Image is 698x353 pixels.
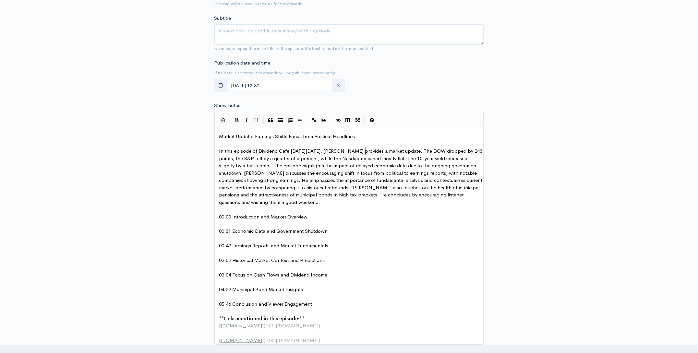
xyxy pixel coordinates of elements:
[219,257,325,264] span: 02:02 Historical Market Context and Predictions
[332,79,345,92] button: clear
[264,337,266,344] span: (
[214,15,231,22] label: Subtitle
[219,337,221,344] span: [
[218,115,228,125] button: Insert Show Notes Template
[309,115,319,125] button: Create Link
[319,337,320,344] span: )
[365,117,365,124] i: |
[343,115,353,125] button: Toggle Side by Side
[353,115,363,125] button: Toggle Fullscreen
[214,79,228,92] button: toggle
[214,70,336,76] small: If no date is selected, the episode will be published immediately.
[242,115,252,125] button: Italic
[219,148,484,205] span: In this episode of Dividend Cafe [DATE][DATE], [PERSON_NAME] provides a market update. The DOW dr...
[319,115,329,125] button: Insert Image
[214,102,241,109] label: Show notes
[264,323,266,329] span: (
[214,46,375,51] small: No need to repeat the main title of the episode, it's best to add a little more context.
[219,243,329,249] span: 00:49 Earnings Reports and Market Fundamentals
[262,337,264,344] span: ]
[333,115,343,125] button: Toggle Preview
[221,323,262,329] span: [DOMAIN_NAME]
[262,323,264,329] span: ]
[232,115,242,125] button: Bold
[266,115,276,125] button: Quote
[224,316,300,322] span: Links mentioned in this episode:
[367,115,377,125] button: Markdown Guide
[263,117,264,124] i: |
[219,214,308,220] span: 00:00 Introduction and Market Overview
[214,1,304,6] small: The slug will be used in the URL for the episode.
[276,115,285,125] button: Generic List
[252,115,261,125] button: Heading
[219,323,221,329] span: [
[219,133,355,139] span: Market Update: Earnings Shifts Focus from Political Headlines
[221,337,262,344] span: [DOMAIN_NAME]
[219,287,303,293] span: 04:22 Municipal Bond Market Insights
[295,115,305,125] button: Insert Horizontal Line
[219,301,312,307] span: 05:46 Conclusion and Viewer Engagement
[285,115,295,125] button: Numbered List
[219,228,328,234] span: 00:31 Economic Data and Government Shutdown
[266,323,319,329] span: [URL][DOMAIN_NAME]
[319,323,320,329] span: )
[219,272,328,278] span: 03:04 Focus on Cash Flows and Dividend Income
[266,337,319,344] span: [URL][DOMAIN_NAME]
[214,59,271,67] label: Publication date and time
